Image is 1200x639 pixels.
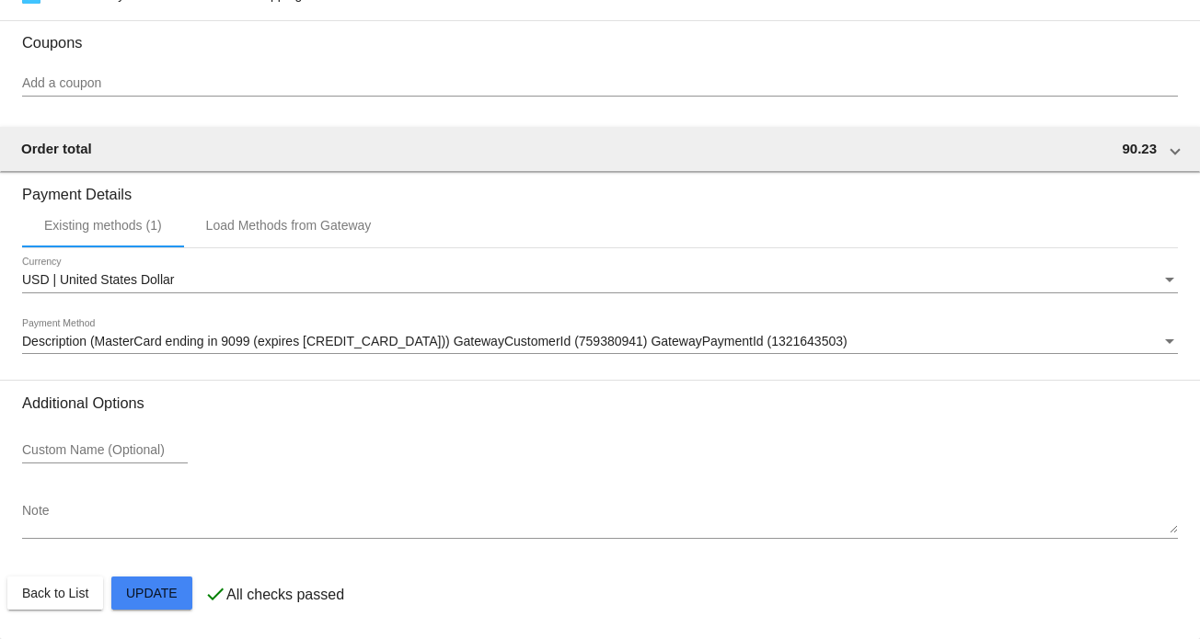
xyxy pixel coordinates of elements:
div: Load Methods from Gateway [206,218,372,233]
span: Order total [21,141,92,156]
span: 90.23 [1122,141,1157,156]
input: Custom Name (Optional) [22,443,188,458]
mat-icon: check [204,583,226,605]
button: Back to List [7,576,103,610]
span: Update [126,586,178,600]
mat-select: Payment Method [22,335,1178,349]
h3: Payment Details [22,172,1178,203]
h3: Additional Options [22,394,1178,412]
span: Back to List [22,586,88,600]
mat-select: Currency [22,273,1178,288]
h3: Coupons [22,20,1178,51]
span: Description (MasterCard ending in 9099 (expires [CREDIT_CARD_DATA])) GatewayCustomerId (759380941... [22,334,848,348]
span: USD | United States Dollar [22,272,174,287]
div: Existing methods (1) [44,218,162,233]
p: All checks passed [226,587,344,603]
input: Add a coupon [22,76,1178,91]
button: Update [111,576,192,610]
